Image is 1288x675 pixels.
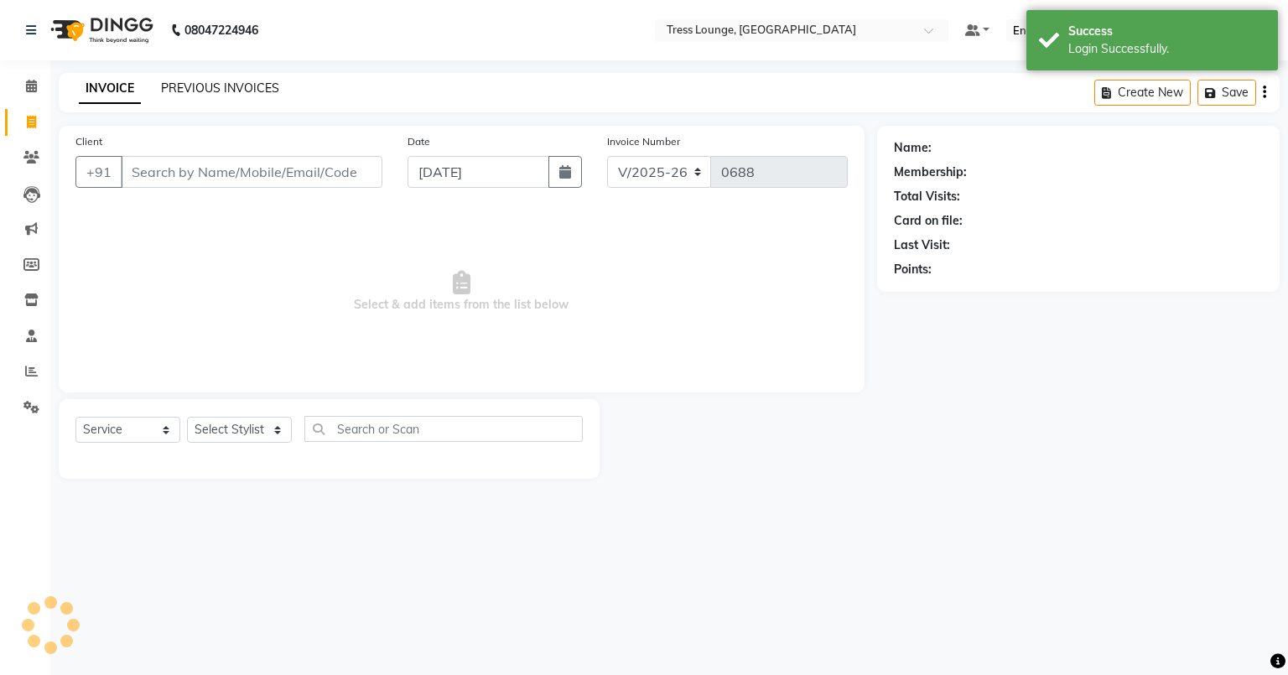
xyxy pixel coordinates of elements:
div: Name: [894,139,932,157]
div: Login Successfully. [1068,40,1265,58]
button: +91 [75,156,122,188]
label: Invoice Number [607,134,680,149]
b: 08047224946 [184,7,258,54]
a: PREVIOUS INVOICES [161,80,279,96]
img: logo [43,7,158,54]
input: Search or Scan [304,416,583,442]
div: Success [1068,23,1265,40]
div: Membership: [894,164,967,181]
div: Card on file: [894,212,963,230]
span: Select & add items from the list below [75,208,848,376]
a: INVOICE [79,74,141,104]
div: Points: [894,261,932,278]
label: Date [408,134,430,149]
label: Client [75,134,102,149]
input: Search by Name/Mobile/Email/Code [121,156,382,188]
div: Total Visits: [894,188,960,205]
button: Create New [1094,80,1191,106]
button: Save [1197,80,1256,106]
div: Last Visit: [894,236,950,254]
